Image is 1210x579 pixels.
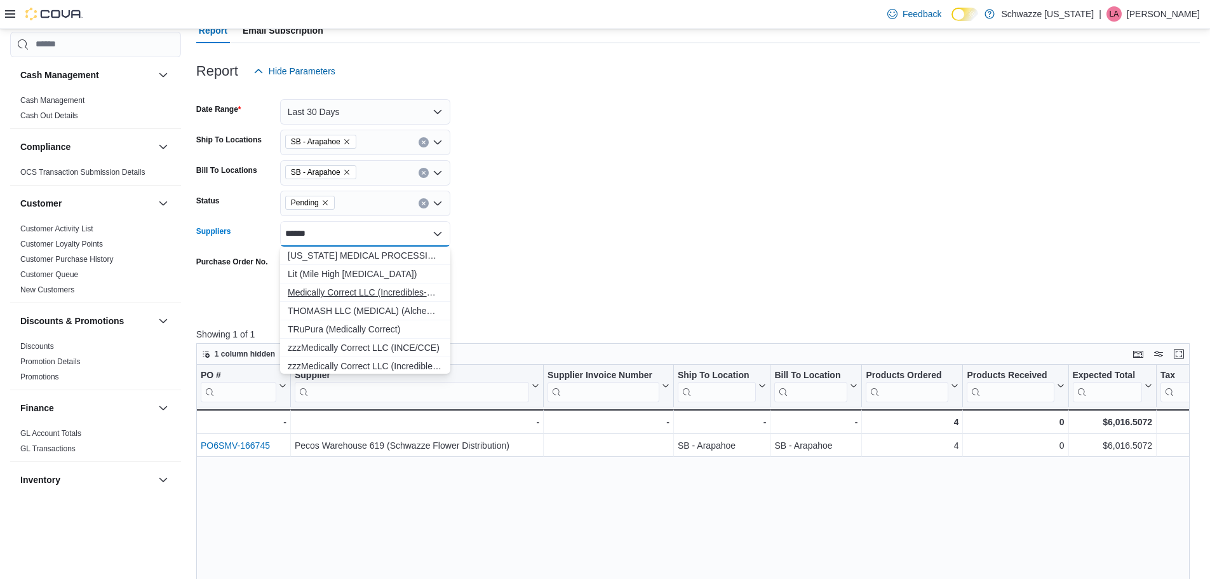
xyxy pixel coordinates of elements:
[433,229,443,239] button: Close list of options
[1171,346,1186,362] button: Enter fullscreen
[951,8,978,21] input: Dark Mode
[291,135,340,148] span: SB - Arapahoe
[678,369,767,402] button: Ship To Location
[280,357,450,376] button: zzzMedically Correct LLC (Incredibles-Grow)
[548,369,669,402] button: Supplier Invoice Number
[20,342,54,351] a: Discounts
[243,18,323,43] span: Email Subscription
[20,95,84,106] span: Cash Management
[678,414,767,430] div: -
[20,315,124,327] h3: Discounts & Promotions
[1127,6,1200,22] p: [PERSON_NAME]
[774,369,857,402] button: Bill To Location
[20,269,78,280] span: Customer Queue
[967,369,1054,381] div: Products Received
[196,196,220,206] label: Status
[1072,369,1152,402] button: Expected Total
[156,139,171,154] button: Compliance
[196,328,1200,341] p: Showing 1 of 1
[20,240,103,249] a: Customer Loyalty Points
[20,224,93,233] a: Customer Activity List
[295,369,529,402] div: Supplier
[295,369,539,402] button: Supplier
[248,58,340,84] button: Hide Parameters
[288,304,443,317] span: THOMASH LLC (MEDICAL) (Alchemy Food Co)
[20,428,81,439] span: GL Account Totals
[1160,369,1206,402] div: Tax
[20,444,76,454] span: GL Transactions
[20,473,153,486] button: Inventory
[20,239,103,249] span: Customer Loyalty Points
[201,369,276,381] div: PO #
[20,168,145,177] a: OCS Transaction Submission Details
[20,357,81,367] span: Promotion Details
[20,341,54,351] span: Discounts
[20,255,114,264] a: Customer Purchase History
[280,339,450,357] button: zzzMedically Correct LLC (INCE/CCE)
[419,198,429,208] button: Clear input
[295,438,539,453] div: Pecos Warehouse 619 (Schwazze Flower Distribution)
[774,414,857,430] div: -
[967,438,1064,453] div: 0
[280,283,450,302] button: Medically Correct LLC (Incredibles-MIP) (INC/INCW)
[288,323,443,336] span: TRuPura (Medically Correct)
[1099,6,1101,22] p: |
[866,369,948,402] div: Products Ordered
[20,140,71,153] h3: Compliance
[866,438,958,453] div: 4
[196,226,231,236] label: Suppliers
[1110,6,1119,22] span: LA
[903,8,941,20] span: Feedback
[774,369,847,381] div: Bill To Location
[288,360,443,372] span: zzzMedically Correct LLC (Incredibles-Grow)
[433,168,443,178] button: Open list of options
[20,429,81,438] a: GL Account Totals
[291,196,319,209] span: Pending
[343,138,351,146] button: Remove SB - Arapahoe from selection in this group
[774,438,857,453] div: SB - Arapahoe
[1001,6,1094,22] p: Schwazze [US_STATE]
[10,165,181,185] div: Compliance
[285,196,335,210] span: Pending
[196,257,268,267] label: Purchase Order No.
[10,339,181,390] div: Discounts & Promotions
[20,444,76,453] a: GL Transactions
[967,369,1064,402] button: Products Received
[20,224,93,234] span: Customer Activity List
[201,369,276,402] div: PO # URL
[20,270,78,279] a: Customer Queue
[197,346,280,362] button: 1 column hidden
[1151,346,1166,362] button: Display options
[20,402,153,414] button: Finance
[156,472,171,487] button: Inventory
[201,440,270,451] a: PO6SMV-166745
[280,99,450,125] button: Last 30 Days
[343,168,351,176] button: Remove SB - Arapahoe from selection in this group
[196,135,262,145] label: Ship To Locations
[20,315,153,327] button: Discounts & Promotions
[200,414,286,430] div: -
[295,414,539,430] div: -
[20,96,84,105] a: Cash Management
[548,414,669,430] div: -
[20,197,62,210] h3: Customer
[269,65,335,78] span: Hide Parameters
[967,369,1054,402] div: Products Received
[20,111,78,120] a: Cash Out Details
[20,254,114,264] span: Customer Purchase History
[288,286,443,299] span: Medically Correct LLC (Incredibles-MIP) (INC/INCW)
[20,285,74,294] a: New Customers
[882,1,946,27] a: Feedback
[20,111,78,121] span: Cash Out Details
[295,369,529,381] div: Supplier
[288,268,443,280] span: Lit (Mile High [MEDICAL_DATA])
[20,357,81,366] a: Promotion Details
[156,400,171,416] button: Finance
[1072,369,1142,381] div: Expected Total
[288,341,443,354] span: zzzMedically Correct LLC (INCE/CCE)
[548,369,659,381] div: Supplier Invoice Number
[866,369,948,381] div: Products Ordered
[678,369,756,402] div: Ship To Location
[196,104,241,114] label: Date Range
